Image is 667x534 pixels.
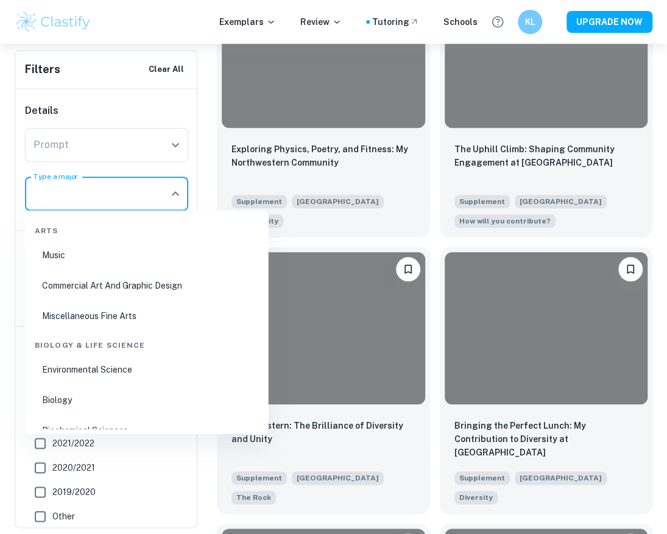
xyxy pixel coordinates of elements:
button: Bookmark [618,257,643,281]
li: Miscellaneous Fine Arts [30,301,264,329]
button: Bookmark [396,257,420,281]
span: [GEOGRAPHIC_DATA] [515,471,607,485]
span: [GEOGRAPHIC_DATA] [292,471,384,485]
a: BookmarkBringing the Perfect Lunch: My Contribution to Diversity at NorthwesternSupplement[GEOGRA... [440,247,653,514]
span: How will you contribute? [459,216,551,227]
span: Northwestern is a place where people with diverse backgrounds from all over the world can study, ... [454,490,498,504]
h6: Filters [25,61,60,78]
span: 2019/2020 [52,485,96,499]
a: Schools [443,15,478,29]
li: Biology [30,385,264,413]
button: Close [167,185,184,202]
h6: Details [25,104,188,118]
span: Other [52,510,75,523]
p: Review [300,15,342,29]
label: Type a major [34,171,79,181]
a: Tutoring [372,15,419,29]
span: Supplement [231,195,287,208]
div: Biology & Life Science [30,329,264,355]
span: Painting “The Rock” is a tradition at Northwestern that invites all forms of expression—students ... [231,490,276,504]
li: Music [30,241,264,269]
span: We want to be sure we’re considering your application in the context of your personal experiences... [454,213,556,228]
li: Environmental Science [30,355,264,383]
span: Supplement [454,471,510,485]
span: [GEOGRAPHIC_DATA] [292,195,384,208]
span: The Rock [236,492,271,503]
span: 2021/2022 [52,437,94,450]
h6: KL [523,15,537,29]
img: Clastify logo [15,10,92,34]
span: 2020/2021 [52,461,95,474]
li: Biochemical Sciences [30,416,264,444]
p: Exploring Physics, Poetry, and Fitness: My Northwestern Community [231,142,415,169]
span: Diversity [459,492,493,503]
button: Open [167,136,184,153]
span: [GEOGRAPHIC_DATA] [515,195,607,208]
a: BookmarkNorthwestern: The Brilliance of Diversity and UnitySupplement[GEOGRAPHIC_DATA]Painting “T... [217,247,430,514]
p: Bringing the Perfect Lunch: My Contribution to Diversity at Northwestern [454,419,638,459]
li: Commercial Art And Graphic Design [30,271,264,299]
p: Northwestern: The Brilliance of Diversity and Unity [231,419,415,446]
p: The Uphill Climb: Shaping Community Engagement at Northwestern [454,142,638,169]
span: Supplement [231,471,287,485]
button: Clear All [146,60,187,79]
span: Supplement [454,195,510,208]
div: Arts [30,215,264,241]
p: Exemplars [219,15,276,29]
button: KL [518,10,542,34]
button: Help and Feedback [487,12,508,32]
button: UPGRADE NOW [566,11,652,33]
